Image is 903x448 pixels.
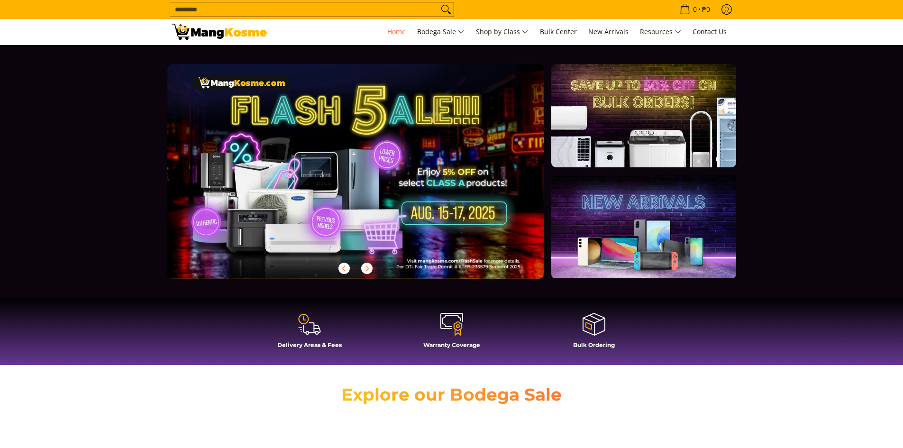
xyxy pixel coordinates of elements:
[476,26,529,38] span: Shop by Class
[640,26,681,38] span: Resources
[314,384,589,405] h2: Explore our Bodega Sale
[243,341,376,348] h4: Delivery Areas & Fees
[540,27,577,36] span: Bulk Center
[243,312,376,356] a: Delivery Areas & Fees
[356,258,377,279] button: Next
[635,19,686,45] a: Resources
[438,2,454,17] button: Search
[417,26,465,38] span: Bodega Sale
[528,312,660,356] a: Bulk Ordering
[387,27,406,36] span: Home
[334,258,355,279] button: Previous
[167,64,575,294] a: More
[588,27,629,36] span: New Arrivals
[528,341,660,348] h4: Bulk Ordering
[385,341,518,348] h4: Warranty Coverage
[471,19,533,45] a: Shop by Class
[172,24,267,40] img: Mang Kosme: Your Home Appliances Warehouse Sale Partner!
[584,19,633,45] a: New Arrivals
[535,19,582,45] a: Bulk Center
[688,19,731,45] a: Contact Us
[385,312,518,356] a: Warranty Coverage
[701,6,711,13] span: ₱0
[383,19,410,45] a: Home
[692,6,698,13] span: 0
[412,19,469,45] a: Bodega Sale
[677,4,713,15] span: •
[693,27,727,36] span: Contact Us
[276,19,731,45] nav: Main Menu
